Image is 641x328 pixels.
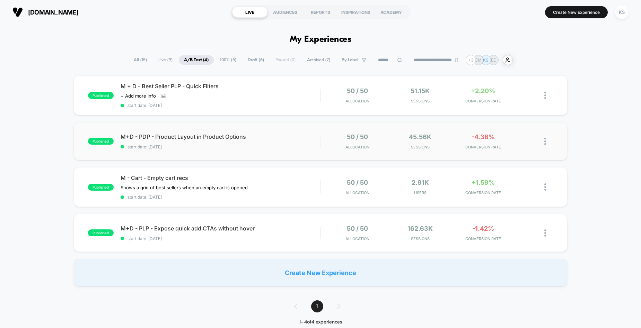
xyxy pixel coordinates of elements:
[129,55,152,65] span: All ( 15 )
[290,35,352,45] h1: My Experiences
[453,99,512,103] span: CONVERSION RATE
[232,7,267,18] div: LIVE
[267,7,303,18] div: AUDIENCES
[544,138,546,145] img: close
[153,55,178,65] span: Live ( 9 )
[345,236,369,241] span: Allocation
[411,87,430,94] span: 51.15k
[342,57,358,63] span: By Label
[471,87,495,94] span: +2.20%
[121,236,320,241] span: start date: [DATE]
[287,319,354,325] div: 1 - 4 of 4 experiences
[412,179,429,186] span: 2.91k
[347,133,368,140] span: 50 / 50
[347,225,368,232] span: 50 / 50
[121,133,320,140] span: M+D - PDP - Product Layout in Product Options
[121,144,320,149] span: start date: [DATE]
[121,194,320,200] span: start date: [DATE]
[10,7,80,18] button: [DOMAIN_NAME]
[472,133,495,140] span: -4.38%
[345,145,369,149] span: Allocation
[74,259,568,286] div: Create New Experience
[345,190,369,195] span: Allocation
[243,55,269,65] span: Draft ( 6 )
[453,145,512,149] span: CONVERSION RATE
[390,99,450,103] span: Sessions
[613,5,631,19] button: KS
[338,7,374,18] div: INSPIRATIONS
[121,93,156,99] span: + Add more info
[121,185,248,190] span: Shows a grid of best sellers when an empty cart is opened
[121,83,320,90] span: M + D - Best Seller PLP - Quick Filters
[454,58,458,62] img: end
[215,55,242,65] span: 100% ( 5 )
[121,103,320,108] span: start date: [DATE]
[390,236,450,241] span: Sessions
[88,184,114,191] span: published
[466,55,476,65] div: + 3
[453,190,512,195] span: CONVERSION RATE
[453,236,512,241] span: CONVERSION RATE
[407,225,433,232] span: 162.63k
[303,7,338,18] div: REPORTS
[311,300,323,312] span: 1
[88,92,114,99] span: published
[179,55,214,65] span: A/B Test ( 4 )
[347,87,368,94] span: 50 / 50
[121,225,320,232] span: M+D - PLP - Expose quick add CTAs without hover
[121,174,320,181] span: M - Cart - Empty cart recs
[472,225,494,232] span: -1.42%
[345,99,369,103] span: Allocation
[409,133,431,140] span: 45.56k
[390,190,450,195] span: Users
[544,183,546,191] img: close
[88,138,114,145] span: published
[544,229,546,237] img: close
[88,229,114,236] span: published
[347,179,368,186] span: 50 / 50
[472,179,495,186] span: +1.59%
[374,7,409,18] div: ACADEMY
[475,57,482,63] p: CM
[390,145,450,149] span: Sessions
[302,55,335,65] span: Archived ( 7 )
[544,92,546,99] img: close
[483,57,489,63] p: KS
[491,57,496,63] p: EE
[615,6,629,19] div: KS
[28,9,78,16] span: [DOMAIN_NAME]
[545,6,608,18] button: Create New Experience
[12,7,23,17] img: Visually logo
